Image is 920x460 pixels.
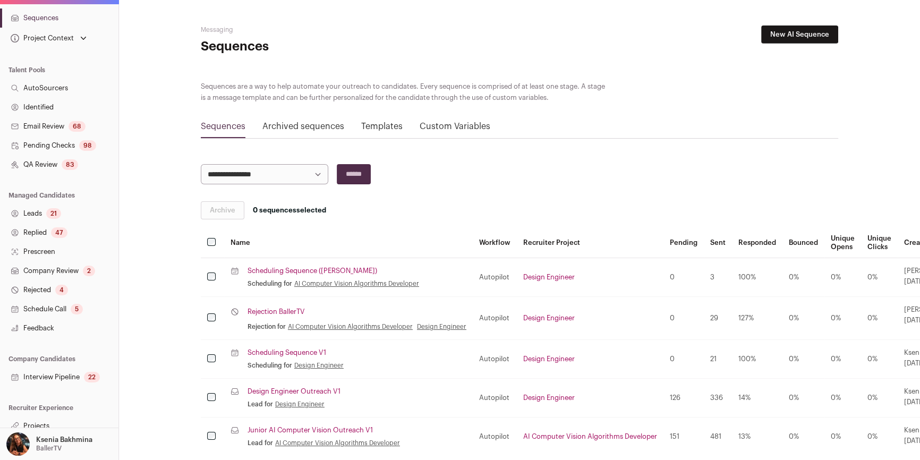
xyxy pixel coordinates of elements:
td: 0% [782,340,824,379]
span: Scheduling for [248,279,292,288]
td: 0% [782,258,824,297]
td: 29 [704,297,732,340]
a: Archived sequences [262,122,344,131]
td: 127% [732,297,782,340]
th: Pending [663,228,704,258]
a: AI Computer Vision Algorithms Developer [523,433,657,440]
td: 0% [861,258,898,297]
td: 0% [782,379,824,418]
div: 98 [79,140,96,151]
td: 100% [732,340,782,379]
td: Autopilot [473,379,517,418]
div: Sequences are a way to help automate your outreach to candidates. Every sequence is comprised of ... [201,81,609,103]
a: Scheduling Sequence ([PERSON_NAME]) [248,267,377,275]
td: 481 [704,418,732,456]
td: 336 [704,379,732,418]
td: 0 [663,297,704,340]
td: 0% [782,418,824,456]
th: Unique Clicks [861,228,898,258]
td: 0% [824,258,861,297]
div: Project Context [8,34,74,42]
td: 3 [704,258,732,297]
td: 0% [861,418,898,456]
p: BallerTV [36,444,62,453]
span: Lead for [248,439,273,447]
a: AI Computer Vision Algorithms Developer [288,322,413,331]
td: 0% [824,340,861,379]
a: Design Engineer [275,400,325,408]
td: 0% [782,297,824,340]
div: 21 [46,208,61,219]
td: 0% [861,379,898,418]
span: 0 sequences [253,207,296,214]
p: Ksenia Bakhmina [36,436,92,444]
div: 47 [51,227,67,238]
td: Autopilot [473,258,517,297]
button: Open dropdown [4,432,95,456]
a: Design Engineer [523,394,575,401]
a: AI Computer Vision Algorithms Developer [294,279,419,288]
div: 68 [69,121,86,132]
td: 151 [663,418,704,456]
th: Name [224,228,473,258]
span: Lead for [248,400,273,408]
td: 0 [663,340,704,379]
a: Design Engineer [294,361,344,370]
th: Recruiter Project [517,228,663,258]
div: 2 [83,266,95,276]
th: Sent [704,228,732,258]
a: Design Engineer [523,314,575,321]
td: 100% [732,258,782,297]
td: 13% [732,418,782,456]
img: 13968079-medium_jpg [6,432,30,456]
td: 0 [663,258,704,297]
td: 14% [732,379,782,418]
th: Responded [732,228,782,258]
a: Rejection BallerTV [248,308,305,316]
h1: Sequences [201,38,413,55]
a: Scheduling Sequence V1 [248,348,326,357]
a: Custom Variables [420,122,490,131]
td: Autopilot [473,340,517,379]
div: 22 [84,372,100,382]
td: 0% [824,379,861,418]
a: Sequences [201,122,245,131]
h2: Messaging [201,25,413,34]
div: 4 [55,285,68,295]
a: Design Engineer [523,274,575,280]
span: Scheduling for [248,361,292,370]
a: New AI Sequence [761,25,838,44]
th: Workflow [473,228,517,258]
a: Design Engineer Outreach V1 [248,387,340,396]
th: Unique Opens [824,228,861,258]
td: 0% [824,297,861,340]
td: 0% [824,418,861,456]
a: Design Engineer [523,355,575,362]
span: selected [253,206,326,215]
th: Bounced [782,228,824,258]
td: Autopilot [473,418,517,456]
a: Templates [361,122,403,131]
a: Junior AI Computer Vision Outreach V1 [248,426,373,435]
a: Design Engineer [417,322,466,331]
span: Rejection for [248,322,286,331]
td: 126 [663,379,704,418]
td: 21 [704,340,732,379]
td: Autopilot [473,297,517,340]
td: 0% [861,340,898,379]
div: 83 [62,159,78,170]
button: Open dropdown [8,31,89,46]
td: 0% [861,297,898,340]
a: AI Computer Vision Algorithms Developer [275,439,400,447]
div: 5 [71,304,83,314]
